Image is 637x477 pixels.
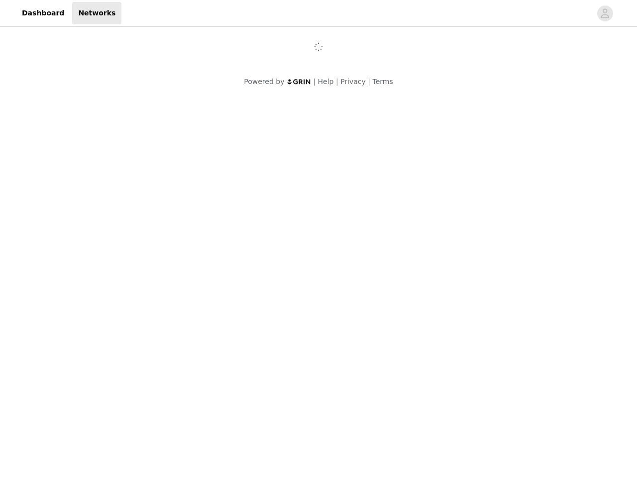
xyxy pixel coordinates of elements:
[314,78,316,85] span: |
[318,78,334,85] a: Help
[72,2,121,24] a: Networks
[287,79,312,85] img: logo
[600,5,610,21] div: avatar
[372,78,393,85] a: Terms
[368,78,370,85] span: |
[16,2,70,24] a: Dashboard
[340,78,366,85] a: Privacy
[244,78,284,85] span: Powered by
[336,78,338,85] span: |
